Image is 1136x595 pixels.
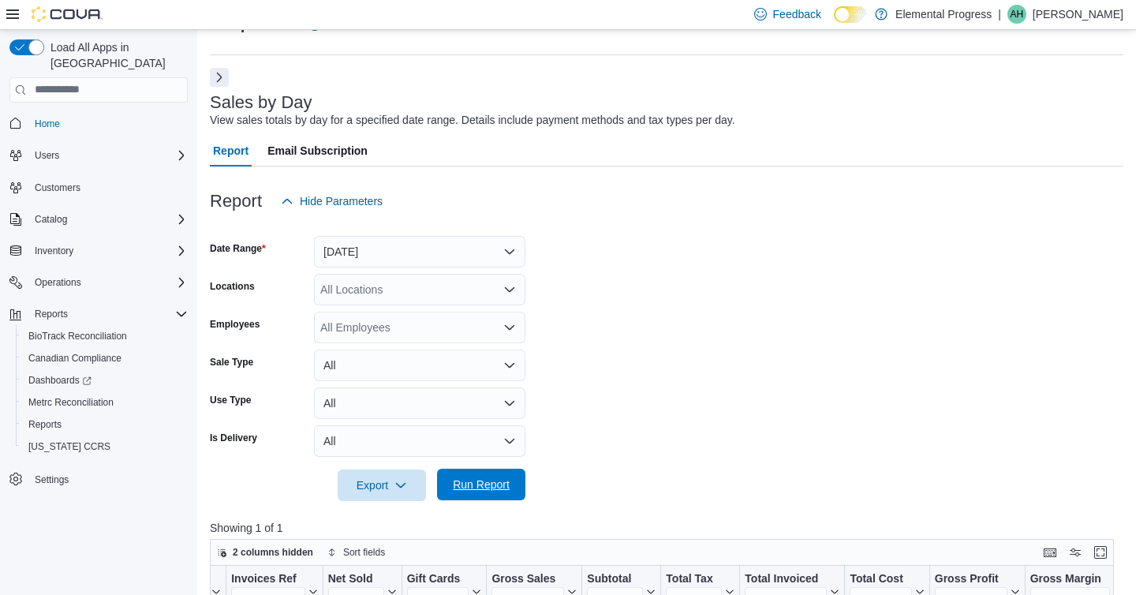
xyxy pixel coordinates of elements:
span: Dark Mode [834,23,835,24]
button: Customers [3,176,194,199]
a: [US_STATE] CCRS [22,437,117,456]
span: 2 columns hidden [233,546,313,559]
button: Operations [28,273,88,292]
label: Use Type [210,394,251,406]
a: Dashboards [16,369,194,391]
span: Home [28,114,188,133]
button: Settings [3,467,194,490]
span: Metrc Reconciliation [22,393,188,412]
button: Canadian Compliance [16,347,194,369]
span: Feedback [773,6,821,22]
button: Open list of options [503,321,516,334]
label: Sale Type [210,356,253,369]
div: View sales totals by day for a specified date range. Details include payment methods and tax type... [210,112,735,129]
img: Cova [32,6,103,22]
p: [PERSON_NAME] [1033,5,1123,24]
span: Reports [22,415,188,434]
span: Operations [35,276,81,289]
a: BioTrack Reconciliation [22,327,133,346]
button: Reports [3,303,194,325]
button: All [314,425,525,457]
span: Canadian Compliance [22,349,188,368]
span: Dashboards [22,371,188,390]
div: Subtotal [587,571,643,586]
span: Email Subscription [267,135,368,167]
span: Hide Parameters [300,193,383,209]
div: Azim Hooda [1007,5,1026,24]
button: Sort fields [321,543,391,562]
span: Reports [28,305,188,324]
a: Metrc Reconciliation [22,393,120,412]
span: Export [347,470,417,501]
span: Catalog [28,210,188,229]
button: Display options [1066,543,1085,562]
button: Users [28,146,65,165]
button: Catalog [3,208,194,230]
button: [US_STATE] CCRS [16,436,194,458]
p: Elemental Progress [895,5,992,24]
span: Catalog [35,213,67,226]
a: Customers [28,178,87,197]
button: Run Report [437,469,525,500]
span: Users [28,146,188,165]
button: Inventory [28,241,80,260]
button: Open list of options [503,283,516,296]
span: Sort fields [343,546,385,559]
span: AH [1011,5,1024,24]
div: Gross Sales [491,571,564,586]
button: 2 columns hidden [211,543,319,562]
span: Customers [35,181,80,194]
button: All [314,350,525,381]
span: Washington CCRS [22,437,188,456]
span: Reports [28,418,62,431]
div: Gross Profit [935,571,1007,586]
button: Keyboard shortcuts [1041,543,1059,562]
span: Home [35,118,60,130]
button: Hide Parameters [275,185,389,217]
button: Reports [16,414,194,436]
label: Is Delivery [210,432,257,444]
button: Operations [3,271,194,294]
button: Catalog [28,210,73,229]
button: Home [3,112,194,135]
span: BioTrack Reconciliation [22,327,188,346]
button: [DATE] [314,236,525,268]
span: BioTrack Reconciliation [28,330,127,342]
span: Operations [28,273,188,292]
a: Dashboards [22,371,98,390]
input: Dark Mode [834,6,867,23]
div: Net Sold [328,571,384,586]
span: Reports [35,308,68,320]
nav: Complex example [9,106,188,532]
label: Locations [210,280,255,293]
button: Metrc Reconciliation [16,391,194,414]
button: Users [3,144,194,167]
span: Metrc Reconciliation [28,396,114,409]
button: Inventory [3,240,194,262]
div: Total Tax [666,571,722,586]
div: Total Invoiced [745,571,827,586]
button: Reports [28,305,74,324]
a: Home [28,114,66,133]
div: Invoices Ref [231,571,305,586]
label: Date Range [210,242,266,255]
p: | [998,5,1001,24]
label: Employees [210,318,260,331]
span: Inventory [28,241,188,260]
span: Canadian Compliance [28,352,121,365]
a: Canadian Compliance [22,349,128,368]
p: Showing 1 of 1 [210,520,1123,536]
button: Enter fullscreen [1091,543,1110,562]
div: Gross Margin [1030,571,1110,586]
span: Run Report [453,477,510,492]
a: Reports [22,415,68,434]
h3: Sales by Day [210,93,312,112]
div: Total Cost [850,571,911,586]
div: Gift Cards [407,571,469,586]
button: Export [338,470,426,501]
span: Settings [35,473,69,486]
span: Load All Apps in [GEOGRAPHIC_DATA] [44,39,188,71]
span: Report [213,135,248,167]
button: BioTrack Reconciliation [16,325,194,347]
span: [US_STATE] CCRS [28,440,110,453]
